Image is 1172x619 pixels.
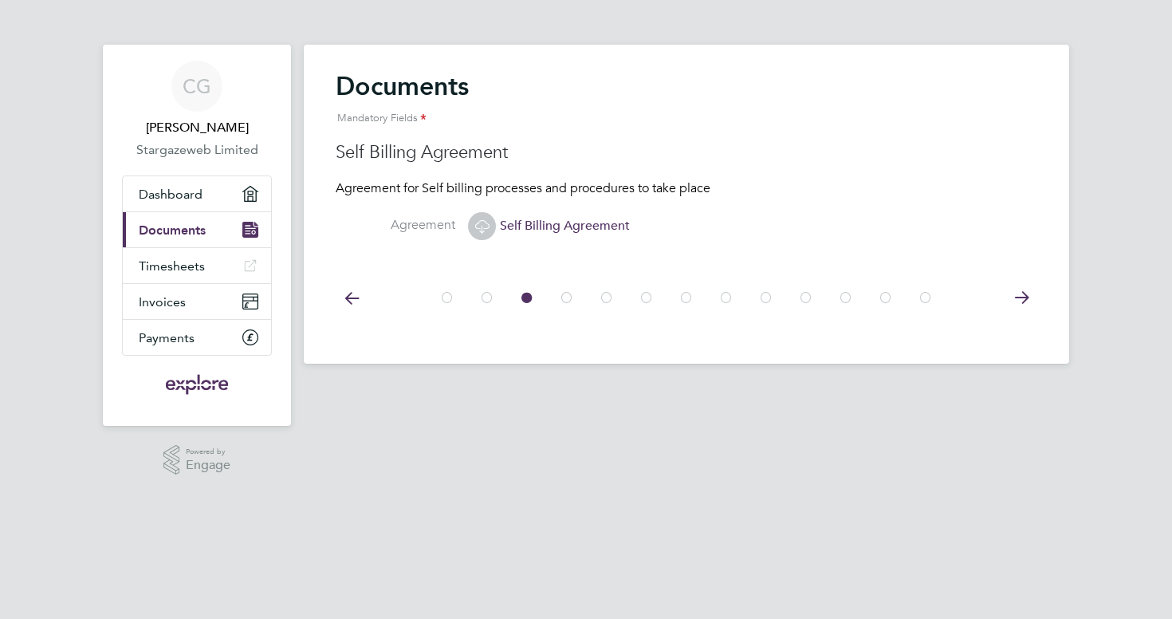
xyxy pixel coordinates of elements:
[139,258,205,274] span: Timesheets
[163,445,231,475] a: Powered byEngage
[123,248,271,283] a: Timesheets
[122,372,272,397] a: Go to home page
[103,45,291,426] nav: Main navigation
[186,459,230,472] span: Engage
[123,212,271,247] a: Documents
[336,217,455,234] label: Agreement
[139,187,203,202] span: Dashboard
[183,76,211,97] span: CG
[139,294,186,309] span: Invoices
[164,372,230,397] img: exploregroup-logo-retina.png
[336,180,1037,197] p: Agreement for Self billing processes and procedures to take place
[468,218,630,234] span: Self Billing Agreement
[123,176,271,211] a: Dashboard
[122,140,272,160] a: Stargazeweb Limited
[139,330,195,345] span: Payments
[336,141,1037,164] h3: Self Billing Agreement
[122,61,272,137] a: CG[PERSON_NAME]
[336,102,1037,135] div: Mandatory Fields
[122,118,272,137] span: Csaba Guj
[123,284,271,319] a: Invoices
[336,70,1037,135] h2: Documents
[139,223,206,238] span: Documents
[123,320,271,355] a: Payments
[186,445,230,459] span: Powered by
